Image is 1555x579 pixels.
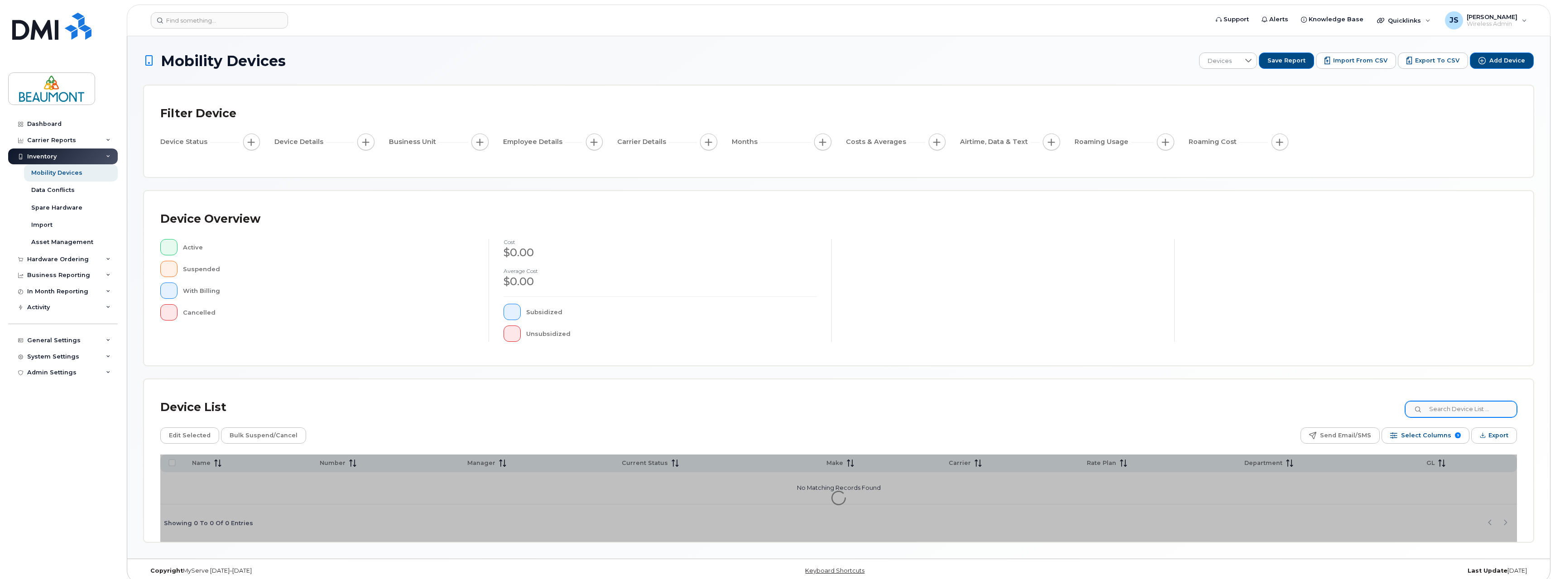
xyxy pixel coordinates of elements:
[1488,429,1508,442] span: Export
[1333,57,1387,65] span: Import from CSV
[169,429,211,442] span: Edit Selected
[1075,137,1131,147] span: Roaming Usage
[1455,432,1461,438] span: 9
[504,274,817,289] div: $0.00
[526,325,817,342] div: Unsubsidized
[1489,57,1525,65] span: Add Device
[1471,427,1517,444] button: Export
[504,245,817,260] div: $0.00
[1401,429,1451,442] span: Select Columns
[160,427,219,444] button: Edit Selected
[504,239,817,245] h4: cost
[1267,57,1305,65] span: Save Report
[1415,57,1459,65] span: Export to CSV
[150,567,183,574] strong: Copyright
[805,567,864,574] a: Keyboard Shortcuts
[504,268,817,274] h4: Average cost
[183,282,475,299] div: With Billing
[160,137,210,147] span: Device Status
[1259,53,1314,69] button: Save Report
[1382,427,1469,444] button: Select Columns 9
[274,137,326,147] span: Device Details
[221,427,306,444] button: Bulk Suspend/Cancel
[389,137,439,147] span: Business Unit
[183,261,475,277] div: Suspended
[1320,429,1371,442] span: Send Email/SMS
[503,137,565,147] span: Employee Details
[1301,427,1380,444] button: Send Email/SMS
[732,137,760,147] span: Months
[161,53,286,69] span: Mobility Devices
[160,396,226,419] div: Device List
[617,137,669,147] span: Carrier Details
[1405,401,1517,417] input: Search Device List ...
[1468,567,1507,574] strong: Last Update
[183,239,475,255] div: Active
[846,137,909,147] span: Costs & Averages
[1316,53,1396,69] button: Import from CSV
[526,304,817,320] div: Subsidized
[1398,53,1468,69] button: Export to CSV
[183,304,475,321] div: Cancelled
[1200,53,1240,69] span: Devices
[230,429,298,442] span: Bulk Suspend/Cancel
[1189,137,1239,147] span: Roaming Cost
[144,567,607,574] div: MyServe [DATE]–[DATE]
[160,207,260,231] div: Device Overview
[960,137,1031,147] span: Airtime, Data & Text
[1470,53,1534,69] button: Add Device
[160,102,236,125] div: Filter Device
[1070,567,1534,574] div: [DATE]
